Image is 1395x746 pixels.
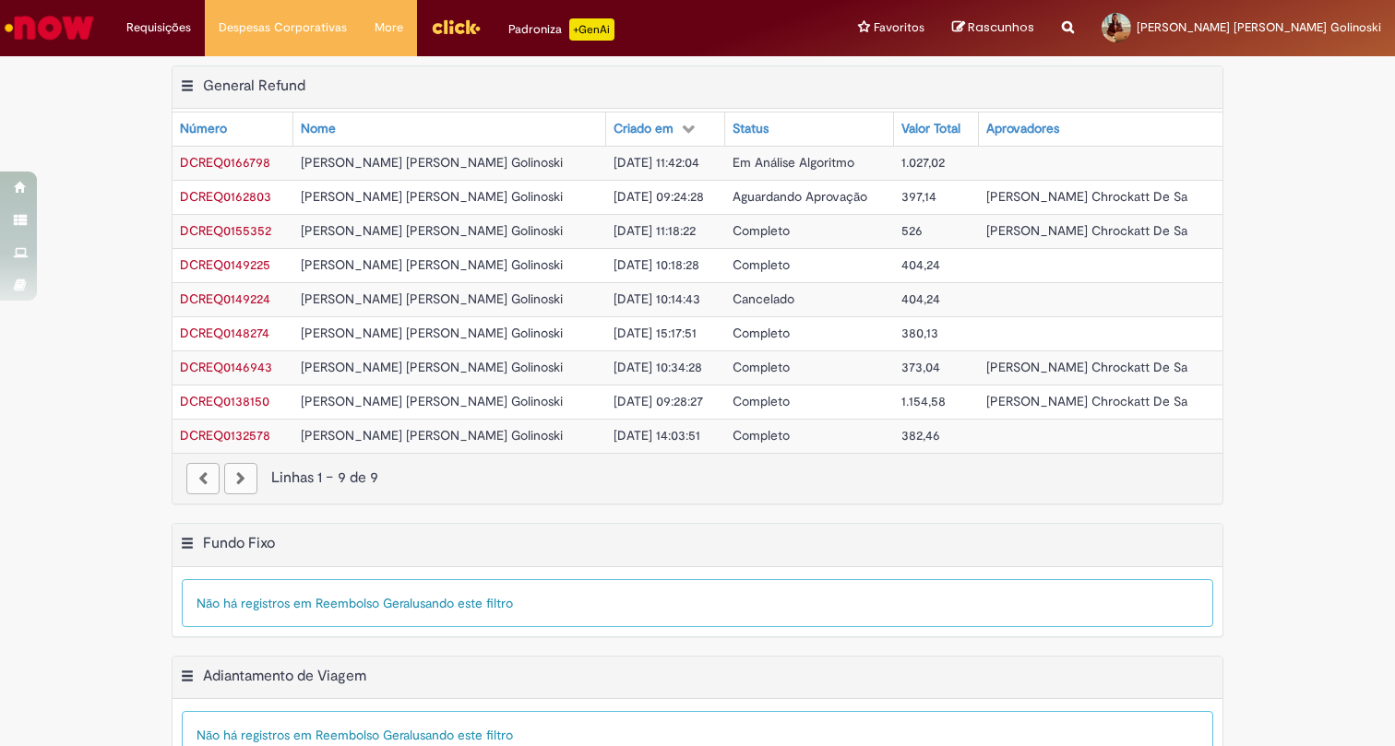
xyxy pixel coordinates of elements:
[614,188,704,205] span: [DATE] 09:24:28
[733,393,790,409] span: Completo
[733,325,790,341] span: Completo
[901,154,945,171] span: 1.027,02
[180,534,195,558] button: Fundo Fixo Menu de contexto
[569,18,614,41] p: +GenAi
[180,154,270,171] span: DCREQ0166798
[901,222,923,239] span: 526
[1137,19,1381,35] span: [PERSON_NAME] [PERSON_NAME] Golinoski
[412,595,513,611] span: usando este filtro
[301,427,563,444] span: [PERSON_NAME] [PERSON_NAME] Golinoski
[180,77,195,101] button: General Refund Menu de contexto
[180,427,270,444] a: Abrir Registro: DCREQ0132578
[180,393,269,409] span: DCREQ0138150
[2,9,97,46] img: ServiceNow
[182,579,1213,627] div: Não há registros em Reembolso Geral
[412,727,513,743] span: usando este filtro
[614,290,700,307] span: [DATE] 10:14:43
[180,667,195,691] button: Adiantamento de Viagem Menu de contexto
[180,290,270,307] span: DCREQ0149224
[180,427,270,444] span: DCREQ0132578
[173,453,1222,503] nav: paginação
[508,18,614,41] div: Padroniza
[986,359,1187,375] span: [PERSON_NAME] Chrockatt De Sa
[203,534,275,552] h2: Fundo Fixo
[301,325,563,341] span: [PERSON_NAME] [PERSON_NAME] Golinoski
[301,120,336,138] div: Nome
[986,393,1187,409] span: [PERSON_NAME] Chrockatt De Sa
[431,13,481,41] img: click_logo_yellow_360x200.png
[901,120,960,138] div: Valor Total
[733,154,854,171] span: Em Análise Algoritmo
[180,290,270,307] a: Abrir Registro: DCREQ0149224
[986,222,1187,239] span: [PERSON_NAME] Chrockatt De Sa
[301,154,563,171] span: [PERSON_NAME] [PERSON_NAME] Golinoski
[180,359,272,375] a: Abrir Registro: DCREQ0146943
[180,256,270,273] a: Abrir Registro: DCREQ0149225
[203,667,366,685] h2: Adiantamento de Viagem
[614,154,699,171] span: [DATE] 11:42:04
[614,393,703,409] span: [DATE] 09:28:27
[901,290,940,307] span: 404,24
[180,256,270,273] span: DCREQ0149225
[733,256,790,273] span: Completo
[180,154,270,171] a: Abrir Registro: DCREQ0166798
[733,222,790,239] span: Completo
[614,256,699,273] span: [DATE] 10:18:28
[901,188,936,205] span: 397,14
[614,427,700,444] span: [DATE] 14:03:51
[186,468,1209,489] div: Linhas 1 − 9 de 9
[733,120,769,138] div: Status
[375,18,403,37] span: More
[301,256,563,273] span: [PERSON_NAME] [PERSON_NAME] Golinoski
[180,222,271,239] a: Abrir Registro: DCREQ0155352
[219,18,347,37] span: Despesas Corporativas
[180,188,271,205] a: Abrir Registro: DCREQ0162803
[901,325,938,341] span: 380,13
[952,19,1034,37] a: Rascunhos
[203,77,305,95] h2: General Refund
[614,120,674,138] div: Criado em
[986,120,1059,138] div: Aprovadores
[180,393,269,409] a: Abrir Registro: DCREQ0138150
[301,290,563,307] span: [PERSON_NAME] [PERSON_NAME] Golinoski
[614,325,697,341] span: [DATE] 15:17:51
[301,222,563,239] span: [PERSON_NAME] [PERSON_NAME] Golinoski
[901,359,940,375] span: 373,04
[180,325,269,341] span: DCREQ0148274
[301,188,563,205] span: [PERSON_NAME] [PERSON_NAME] Golinoski
[874,18,924,37] span: Favoritos
[733,427,790,444] span: Completo
[986,188,1187,205] span: [PERSON_NAME] Chrockatt De Sa
[614,222,696,239] span: [DATE] 11:18:22
[180,325,269,341] a: Abrir Registro: DCREQ0148274
[733,290,794,307] span: Cancelado
[901,256,940,273] span: 404,24
[180,188,271,205] span: DCREQ0162803
[180,222,271,239] span: DCREQ0155352
[901,393,946,409] span: 1.154,58
[733,188,867,205] span: Aguardando Aprovação
[968,18,1034,36] span: Rascunhos
[301,359,563,375] span: [PERSON_NAME] [PERSON_NAME] Golinoski
[301,393,563,409] span: [PERSON_NAME] [PERSON_NAME] Golinoski
[733,359,790,375] span: Completo
[614,359,702,375] span: [DATE] 10:34:28
[180,120,227,138] div: Número
[126,18,191,37] span: Requisições
[901,427,940,444] span: 382,46
[180,359,272,375] span: DCREQ0146943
